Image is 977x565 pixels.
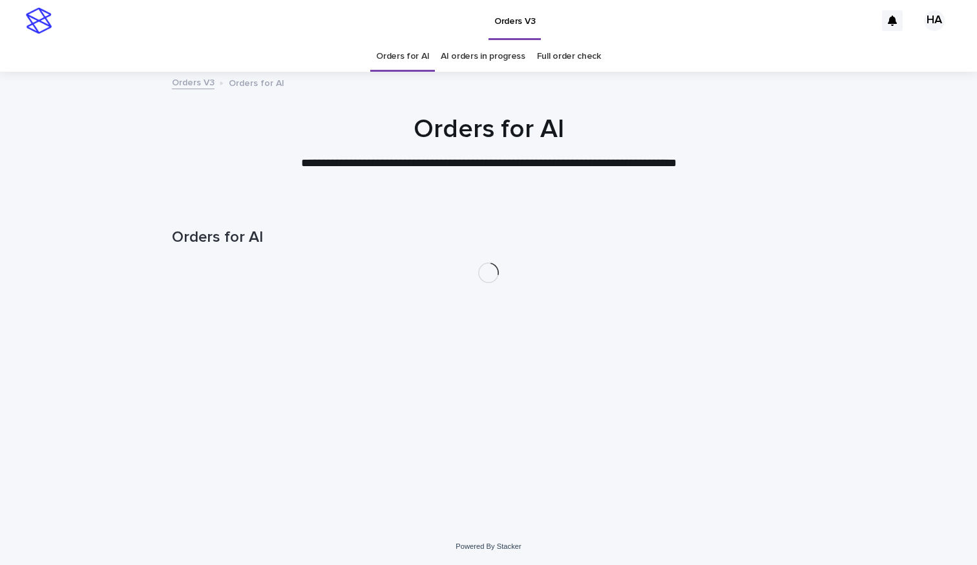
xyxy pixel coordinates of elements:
a: Powered By Stacker [456,542,521,550]
a: AI orders in progress [441,41,525,72]
p: Orders for AI [229,75,284,89]
div: HA [924,10,945,31]
h1: Orders for AI [172,114,805,145]
h1: Orders for AI [172,228,805,247]
img: stacker-logo-s-only.png [26,8,52,34]
a: Orders V3 [172,74,215,89]
a: Full order check [537,41,601,72]
a: Orders for AI [376,41,429,72]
